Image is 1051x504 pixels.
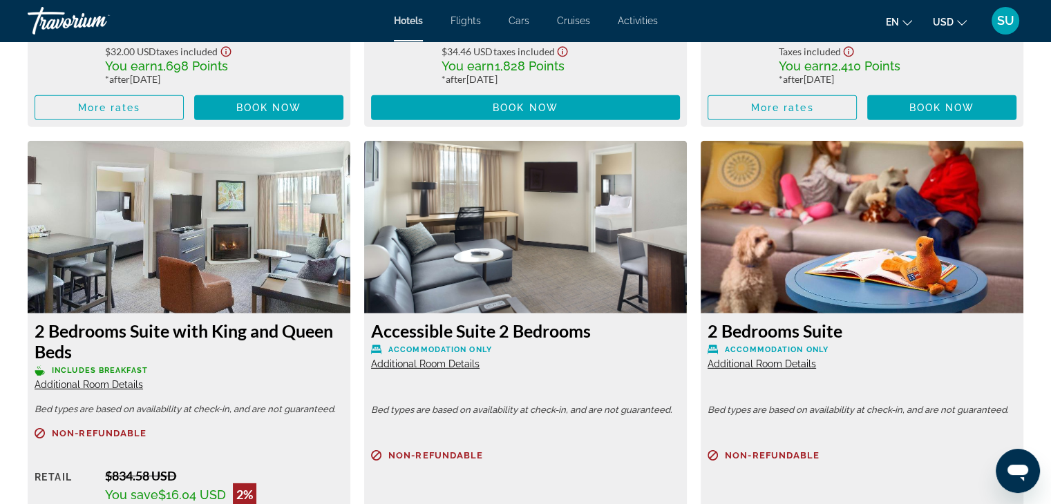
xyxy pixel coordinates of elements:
[158,59,228,73] span: 1,698 Points
[442,46,493,57] span: $34.46 USD
[933,12,967,32] button: Change currency
[886,12,912,32] button: Change language
[371,320,680,341] h3: Accessible Suite 2 Bedrooms
[371,405,680,415] p: Bed types are based on availability at check-in, and are not guaranteed.
[725,451,820,460] span: Non-refundable
[394,15,423,26] a: Hotels
[708,21,768,85] div: Member
[194,95,343,120] button: Book now
[778,73,1016,85] div: * [DATE]
[708,358,816,369] span: Additional Room Details
[933,17,954,28] span: USD
[218,42,234,58] button: Show Taxes and Fees disclaimer
[236,102,302,113] span: Book now
[28,3,166,39] a: Travorium
[493,102,558,113] span: Book now
[708,95,857,120] button: More rates
[371,95,680,120] button: Book now
[909,102,975,113] span: Book now
[442,59,494,73] span: You earn
[35,405,343,414] p: Bed types are based on availability at check-in, and are not guaranteed.
[35,379,143,390] span: Additional Room Details
[987,6,1023,35] button: User Menu
[371,358,480,369] span: Additional Room Details
[156,46,218,57] span: Taxes included
[840,42,857,58] button: Show Taxes and Fees disclaimer
[35,95,184,120] button: More rates
[105,59,158,73] span: You earn
[494,59,564,73] span: 1,828 Points
[867,95,1016,120] button: Book now
[442,73,680,85] div: * [DATE]
[996,449,1040,493] iframe: Button to launch messaging window
[52,366,148,375] span: Includes Breakfast
[105,73,343,85] div: * [DATE]
[109,73,130,85] span: after
[997,14,1014,28] span: SU
[451,15,481,26] a: Flights
[708,405,1016,415] p: Bed types are based on availability at check-in, and are not guaranteed.
[35,21,95,85] div: Member
[557,15,590,26] a: Cruises
[388,345,492,354] span: Accommodation Only
[778,59,831,73] span: You earn
[52,429,146,438] span: Non-refundable
[509,15,529,26] a: Cars
[618,15,658,26] a: Activities
[388,451,483,460] span: Non-refundable
[364,141,687,313] img: Accessible Suite 2 Bedrooms
[78,102,141,113] span: More rates
[554,42,571,58] button: Show Taxes and Fees disclaimer
[446,73,466,85] span: after
[886,17,899,28] span: en
[105,487,158,502] span: You save
[782,73,803,85] span: after
[371,21,431,85] div: Member
[158,487,226,502] span: $16.04 USD
[105,468,343,483] div: $834.58 USD
[701,141,1023,313] img: 2 Bedrooms Suite
[778,46,840,57] span: Taxes included
[35,320,343,362] h3: 2 Bedrooms Suite with King and Queen Beds
[493,46,554,57] span: Taxes included
[831,59,900,73] span: 2,410 Points
[105,46,156,57] span: $32.00 USD
[751,102,814,113] span: More rates
[708,320,1016,341] h3: 2 Bedrooms Suite
[725,345,829,354] span: Accommodation Only
[28,141,350,313] img: 2 Bedrooms Suite with King and Queen Beds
